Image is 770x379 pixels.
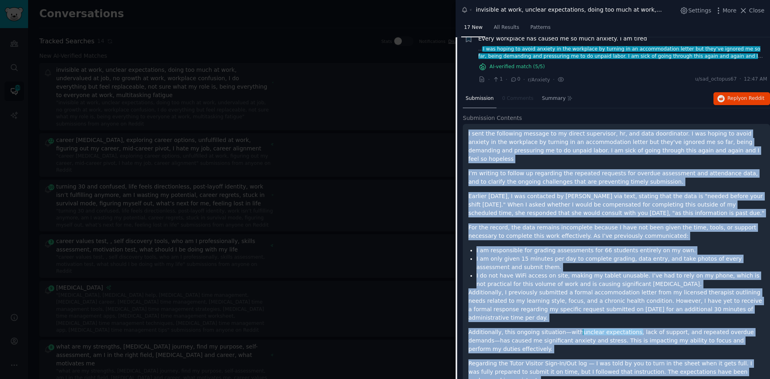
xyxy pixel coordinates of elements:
[744,76,767,83] span: 12:47 AM
[542,95,565,102] span: Summary
[713,92,770,105] button: Replyon Reddit
[714,6,737,15] button: More
[468,288,764,322] p: Additionally, I previously submitted a formal accommodation letter from my licensed therapist out...
[723,6,737,15] span: More
[727,95,764,102] span: Reply
[739,6,764,15] button: Close
[531,24,551,31] span: Patterns
[490,63,545,71] span: AI-verified match ( 5 /5)
[476,246,764,255] li: I am responsible for grading assessments for 66 students entirely on my own.
[461,21,485,38] a: 17 New
[510,76,520,83] span: 0
[491,21,522,38] a: All Results
[506,75,507,84] span: ·
[478,46,768,60] a: ...I was hoping to avoid anxiety in the workplace by turning in an accommodation letter but they'...
[494,24,519,31] span: All Results
[528,77,550,83] span: r/Anxiety
[478,46,760,66] span: I was hoping to avoid anxiety in the workplace by turning in an accommodation letter but they've ...
[478,34,647,43] a: Every workplace has caused me so much anxiety. I am tired
[476,6,676,14] div: invisible at work, unclear expectations, doing too much at work, undervalued at job, no growth at...
[468,169,764,186] p: I’m writing to follow up regarding the repeated requests for overdue assessment and attendance da...
[468,130,764,163] p: I sent the following message to my direct supervisor, hr, and data doordinator. I was hoping to a...
[468,223,764,240] p: For the record, the data remains incomplete because I have not been given the time, tools, or sup...
[528,21,553,38] a: Patterns
[488,75,490,84] span: ·
[476,272,764,288] li: I do not have WiFi access on site, making my tablet unusable. I’ve had to rely on my phone, which...
[468,328,764,353] p: Additionally, this ongoing situation—with , lack of support, and repeated overdue demands—has cau...
[468,192,764,217] p: Earlier [DATE], I was contacted by [PERSON_NAME] via text, stating that the data is "needed befor...
[523,75,525,84] span: ·
[695,76,737,83] span: u/sad_octopus67
[680,6,711,15] button: Settings
[464,24,482,31] span: 17 New
[741,95,764,101] span: on Reddit
[463,114,522,122] span: Submission Contents
[476,255,764,272] li: I am only given 15 minutes per day to complete grading, data entry, and take photos of every asse...
[740,76,741,83] span: ·
[553,75,555,84] span: ·
[749,6,764,15] span: Close
[688,6,711,15] span: Settings
[466,95,494,102] span: Submission
[583,329,643,335] span: unclear expectations
[492,76,503,83] span: 1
